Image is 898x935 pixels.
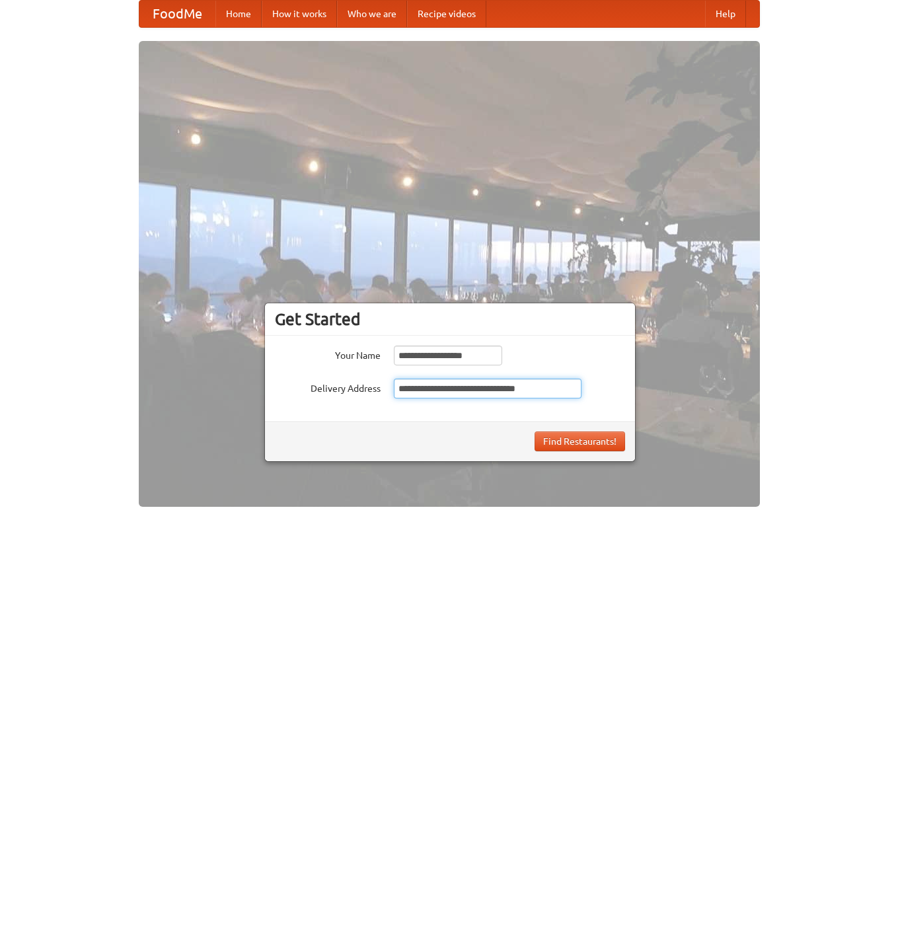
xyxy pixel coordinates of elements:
a: Help [705,1,746,27]
a: Home [215,1,262,27]
a: Who we are [337,1,407,27]
label: Your Name [275,346,381,362]
label: Delivery Address [275,379,381,395]
a: Recipe videos [407,1,486,27]
a: How it works [262,1,337,27]
h3: Get Started [275,309,625,329]
a: FoodMe [139,1,215,27]
button: Find Restaurants! [535,431,625,451]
